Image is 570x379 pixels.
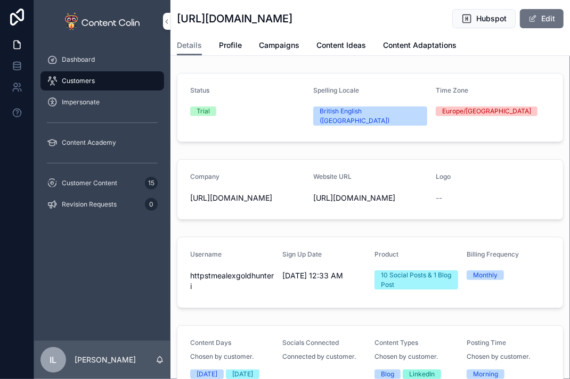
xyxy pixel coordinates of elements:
span: Chosen by customer. [190,352,254,361]
a: Campaigns [259,36,299,57]
span: Chosen by customer. [374,352,438,361]
a: Content Ideas [316,36,366,57]
a: Content Adaptations [383,36,457,57]
span: [DATE] 12:33 AM [282,270,366,281]
button: Edit [520,9,564,28]
span: Socials Connected [282,339,339,347]
span: Spelling Locale [313,86,359,94]
span: Posting Time [467,339,506,347]
button: Hubspot [452,9,516,28]
span: Billing Frequency [467,250,519,258]
span: Connected by customer. [282,352,356,361]
span: Customer Content [62,179,117,187]
p: [PERSON_NAME] [75,355,136,365]
span: IL [50,353,57,366]
span: httpstmealexgoldhunteri [190,270,274,292]
a: Content Academy [40,133,164,152]
span: Customers [62,77,95,85]
div: [DATE] [197,369,217,379]
img: App logo [65,13,140,30]
span: Chosen by customer. [467,352,530,361]
span: Sign Up Date [282,250,322,258]
div: Europe/[GEOGRAPHIC_DATA] [442,106,531,116]
span: Profile [219,40,242,51]
div: 15 [145,177,158,190]
span: Status [190,86,209,94]
span: Logo [436,172,451,180]
span: Username [190,250,222,258]
span: Content Adaptations [383,40,457,51]
div: scrollable content [34,43,170,228]
span: Content Types [374,339,418,347]
div: Blog [381,369,394,379]
div: Monthly [473,270,498,280]
span: [URL][DOMAIN_NAME] [190,193,305,203]
div: Morning [473,369,498,379]
div: Trial [197,106,210,116]
span: Details [177,40,202,51]
div: 0 [145,198,158,211]
a: Dashboard [40,50,164,69]
a: Customer Content15 [40,174,164,193]
span: Time Zone [436,86,468,94]
a: Customers [40,71,164,90]
a: Revision Requests0 [40,195,164,214]
span: Revision Requests [62,200,117,209]
span: -- [436,193,442,203]
span: Content Academy [62,138,116,147]
div: British English ([GEOGRAPHIC_DATA]) [320,106,421,126]
a: Impersonate [40,93,164,112]
span: Dashboard [62,55,95,64]
h1: [URL][DOMAIN_NAME] [177,11,292,26]
div: LinkedIn [409,369,435,379]
span: Product [374,250,398,258]
a: Details [177,36,202,56]
div: [DATE] [232,369,253,379]
div: 10 Social Posts & 1 Blog Post [381,270,452,290]
span: Content Days [190,339,231,347]
span: Hubspot [476,13,507,24]
span: Website URL [313,172,352,180]
a: Profile [219,36,242,57]
span: [URL][DOMAIN_NAME] [313,193,428,203]
span: Impersonate [62,98,100,106]
span: Company [190,172,219,180]
span: Content Ideas [316,40,366,51]
span: Campaigns [259,40,299,51]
